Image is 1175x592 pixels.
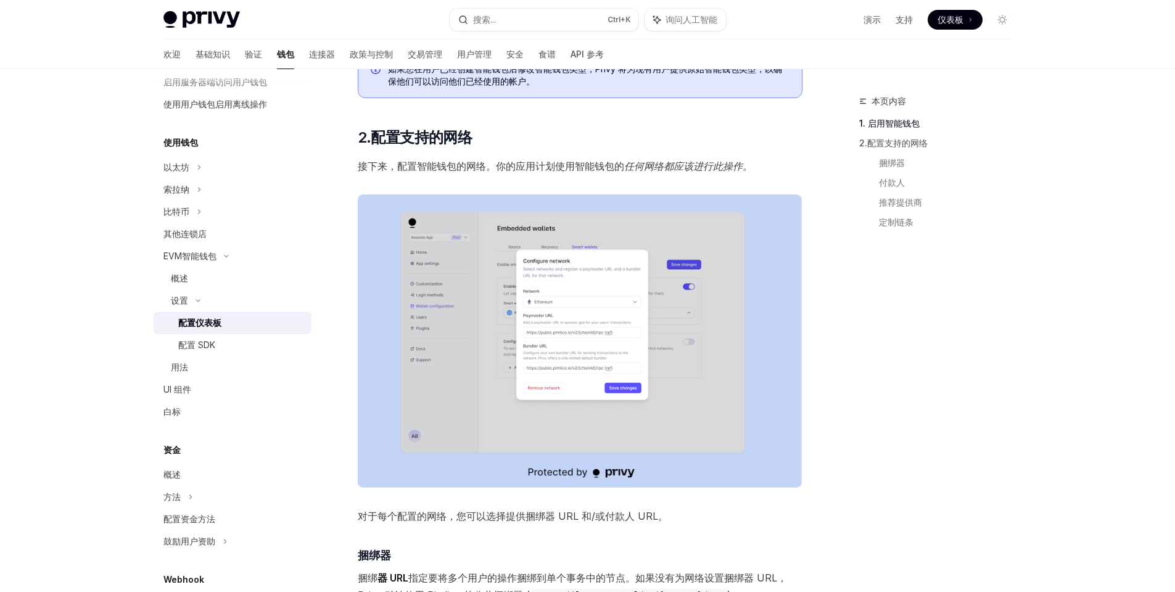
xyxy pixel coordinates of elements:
font: 使用用户钱包启用离线操作 [163,99,267,109]
font: 对于每个配置的网络，您可以选择提供捆绑器 URL 和/或付款人 URL。 [358,510,668,522]
font: 接下来，配置智能钱包的网络。 [358,160,496,172]
font: 设置 [171,295,188,306]
font: 资金 [163,444,181,455]
font: 比特币 [163,206,189,217]
font: 用户管理 [457,49,492,59]
font: +K [620,15,631,24]
a: 演示 [864,14,881,26]
a: 付款人 [879,173,1022,193]
a: 其他连锁店 [154,223,311,245]
font: 配置仪表板 [178,317,221,328]
a: 钱包 [277,40,294,69]
font: 演示 [864,14,881,25]
font: API 参考 [571,49,604,59]
font: 配置 SDK [178,340,215,350]
font: 捆绑器 [358,549,391,562]
font: 用法 [171,362,188,372]
font: 1. 启用智能钱包 [859,118,920,128]
font: 以太坊 [163,162,189,172]
button: 询问人工智能 [645,9,726,31]
font: 验证 [245,49,262,59]
a: 概述 [154,267,311,290]
a: 使用用户钱包启用离线操作 [154,93,311,115]
a: 交易管理 [408,40,442,69]
font: 支持 [896,14,913,25]
font: 定制链条 [879,217,913,227]
font: Webhook [163,574,204,585]
a: 1. 启用智能钱包 [859,114,1022,133]
a: 支持 [896,14,913,26]
img: 启用智能钱包的示例 [358,194,802,488]
font: 食谱 [538,49,556,59]
font: 捆绑 [358,572,377,584]
a: 2.配置支持的网络 [859,133,1022,153]
font: 2.配置支持的网络 [358,128,472,146]
font: 连接器 [309,49,335,59]
a: 配置 SDK [154,334,311,356]
a: 配置仪表板 [154,312,311,334]
svg: 信息 [371,64,383,77]
a: 食谱 [538,40,556,69]
font: 任何网络都应该进行此操作。 [624,160,752,172]
font: 安全 [506,49,524,59]
a: 安全 [506,40,524,69]
font: 其他连锁店 [163,228,207,239]
button: 搜索...Ctrl+K [450,9,638,31]
font: 捆绑器 [879,157,905,168]
font: UI 组件 [163,384,191,394]
a: 捆绑器 [879,153,1022,173]
font: 政策与控制 [350,49,393,59]
font: 配置资金方法 [163,514,215,524]
a: 推荐提供商 [879,193,1022,212]
font: 欢迎 [163,49,181,59]
a: 政策与控制 [350,40,393,69]
a: 配置资金方法 [154,508,311,530]
img: 灯光标志 [163,11,240,28]
a: API 参考 [571,40,604,69]
a: UI 组件 [154,378,311,401]
font: 交易管理 [408,49,442,59]
font: 概述 [171,273,188,283]
font: EVM智能钱包 [163,251,216,261]
font: 推荐提供商 [879,197,922,207]
a: 欢迎 [163,40,181,69]
font: 白标 [163,406,181,417]
font: 方法 [163,491,181,502]
a: 用户管理 [457,40,492,69]
font: 仪表板 [938,14,963,25]
a: 定制链条 [879,212,1022,232]
font: 付款人 [879,177,905,188]
font: 你的应用计划使用智能钱包的 [496,160,624,172]
a: 验证 [245,40,262,69]
font: 询问人工智能 [666,14,717,25]
button: 切换暗模式 [992,10,1012,30]
a: 用法 [154,356,311,378]
a: 仪表板 [928,10,983,30]
font: 搜索... [473,14,496,25]
font: 本页内容 [872,96,906,106]
font: Ctrl [608,15,620,24]
a: 基础知识 [196,40,230,69]
font: 器 URL [377,572,408,584]
font: 使用钱包 [163,137,198,148]
font: 钱包 [277,49,294,59]
font: 基础知识 [196,49,230,59]
a: 概述 [154,464,311,486]
font: 索拉纳 [163,184,189,194]
font: 鼓励用户资助 [163,536,215,546]
font: 概述 [163,469,181,480]
a: 连接器 [309,40,335,69]
a: 白标 [154,401,311,423]
font: 2.配置支持的网络 [859,138,928,148]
